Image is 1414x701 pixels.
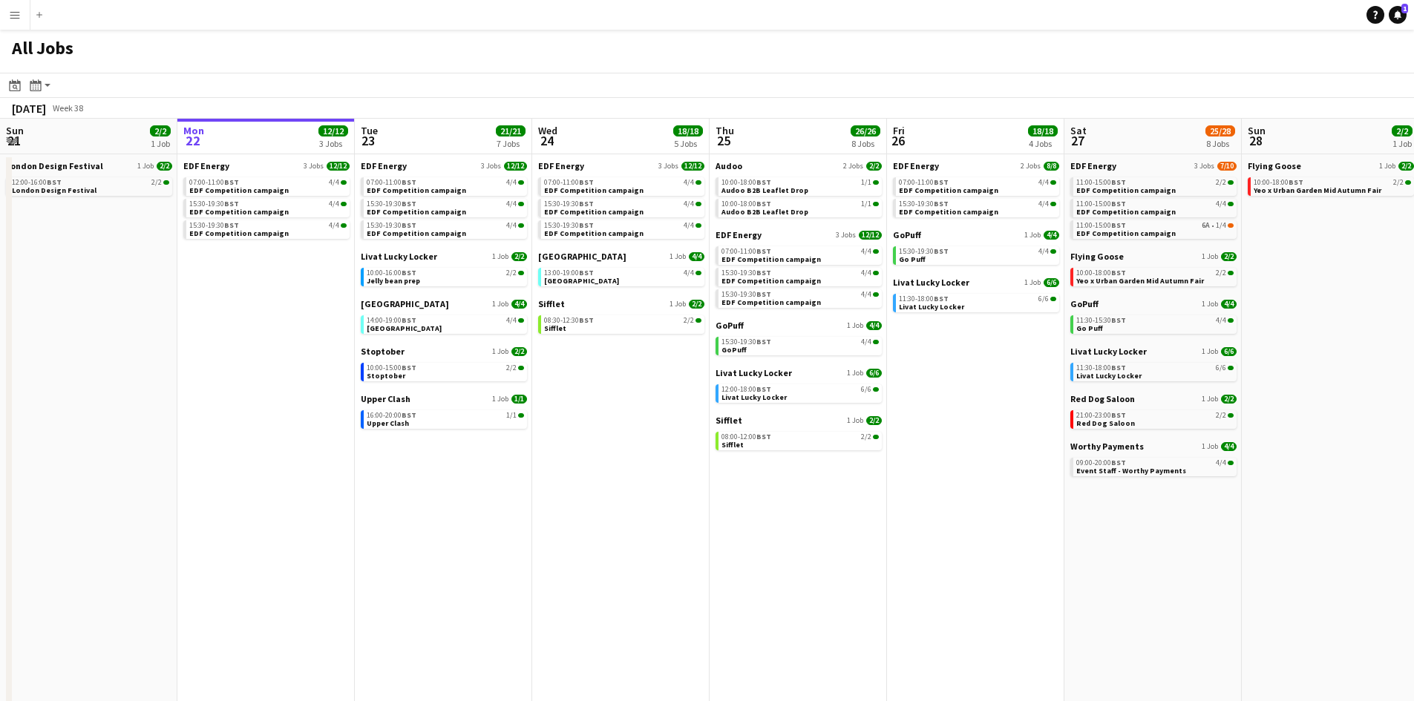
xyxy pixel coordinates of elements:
[506,269,517,277] span: 2/2
[1111,199,1126,208] span: BST
[402,363,416,372] span: BST
[367,207,466,217] span: EDF Competition campaign
[6,160,172,199] div: London Design Festival1 Job2/212:00-16:00BST2/2London Design Festival
[934,246,949,256] span: BST
[361,160,407,171] span: EDF Energy
[716,160,882,171] a: Audoo2 Jobs2/2
[1070,393,1237,441] div: Red Dog Saloon1 Job2/221:00-23:00BST2/2Red Dog Saloon
[716,229,882,240] a: EDF Energy3 Jobs12/12
[367,199,524,216] a: 15:30-19:30BST4/4EDF Competition campaign
[756,246,771,256] span: BST
[847,321,863,330] span: 1 Job
[1216,222,1226,229] span: 1/4
[361,298,527,309] a: [GEOGRAPHIC_DATA]1 Job4/4
[367,185,466,195] span: EDF Competition campaign
[538,298,704,337] div: Sifflet1 Job2/208:30-12:30BST2/2Sifflet
[1216,364,1226,372] span: 6/6
[1038,179,1049,186] span: 4/4
[721,200,771,208] span: 10:00-18:00
[1111,363,1126,372] span: BST
[189,200,239,208] span: 15:30-19:30
[47,177,62,187] span: BST
[1038,200,1049,208] span: 4/4
[544,200,594,208] span: 15:30-19:30
[544,207,644,217] span: EDF Competition campaign
[893,229,1059,240] a: GoPuff1 Job4/4
[492,300,508,309] span: 1 Job
[544,228,644,238] span: EDF Competition campaign
[538,298,704,309] a: Sifflet1 Job2/2
[756,337,771,346] span: BST
[544,199,701,216] a: 15:30-19:30BST4/4EDF Competition campaign
[1070,251,1124,262] span: Flying Goose
[1216,412,1226,419] span: 2/2
[544,185,644,195] span: EDF Competition campaign
[1389,6,1407,24] a: 1
[716,367,882,378] a: Livat Lucky Locker1 Job6/6
[224,220,239,230] span: BST
[1076,323,1103,333] span: Go Puff
[1379,162,1395,171] span: 1 Job
[189,199,347,216] a: 15:30-19:30BST4/4EDF Competition campaign
[1070,298,1237,309] a: GoPuff1 Job4/4
[538,251,704,262] a: [GEOGRAPHIC_DATA]1 Job4/4
[1254,179,1303,186] span: 10:00-18:00
[1044,162,1059,171] span: 8/8
[721,291,771,298] span: 15:30-19:30
[1076,179,1126,186] span: 11:00-15:00
[1070,346,1237,357] a: Livat Lucky Locker1 Job6/6
[481,162,501,171] span: 3 Jobs
[1393,179,1404,186] span: 2/2
[716,415,882,426] a: Sifflet1 Job2/2
[1221,347,1237,356] span: 6/6
[1248,160,1414,171] a: Flying Goose1 Job2/2
[1202,347,1218,356] span: 1 Job
[544,276,619,286] span: Southend Airport
[579,315,594,325] span: BST
[716,229,762,240] span: EDF Energy
[183,160,350,171] a: EDF Energy3 Jobs12/12
[367,317,416,324] span: 14:00-19:00
[861,179,871,186] span: 1/1
[367,315,524,332] a: 14:00-19:00BST4/4[GEOGRAPHIC_DATA]
[189,207,289,217] span: EDF Competition campaign
[716,229,882,320] div: EDF Energy3 Jobs12/1207:00-11:00BST4/4EDF Competition campaign15:30-19:30BST4/4EDF Competition ca...
[866,162,882,171] span: 2/2
[367,228,466,238] span: EDF Competition campaign
[511,252,527,261] span: 2/2
[899,207,998,217] span: EDF Competition campaign
[756,199,771,208] span: BST
[721,289,879,306] a: 15:30-19:30BST4/4EDF Competition campaign
[1111,177,1126,187] span: BST
[861,269,871,277] span: 4/4
[756,384,771,394] span: BST
[934,199,949,208] span: BST
[538,298,565,309] span: Sifflet
[716,367,882,415] div: Livat Lucky Locker1 Job6/612:00-18:00BST6/6Livat Lucky Locker
[361,346,527,393] div: Stoptober1 Job2/210:00-15:00BST2/2Stoptober
[1070,160,1237,171] a: EDF Energy3 Jobs7/10
[716,367,792,378] span: Livat Lucky Locker
[1076,228,1176,238] span: EDF Competition campaign
[1216,317,1226,324] span: 4/4
[899,185,998,195] span: EDF Competition campaign
[1202,300,1218,309] span: 1 Job
[934,177,949,187] span: BST
[1076,185,1176,195] span: EDF Competition campaign
[893,229,921,240] span: GoPuff
[224,177,239,187] span: BST
[721,179,771,186] span: 10:00-18:00
[721,276,821,286] span: EDF Competition campaign
[866,416,882,425] span: 2/2
[506,317,517,324] span: 4/4
[367,418,409,428] span: Upper Clash
[1216,179,1226,186] span: 2/2
[579,268,594,277] span: BST
[756,268,771,277] span: BST
[1076,220,1234,237] a: 11:00-15:00BST6A•1/4EDF Competition campaign
[1401,4,1408,13] span: 1
[151,179,162,186] span: 2/2
[1076,207,1176,217] span: EDF Competition campaign
[538,251,704,298] div: [GEOGRAPHIC_DATA]1 Job4/413:00-19:00BST4/4[GEOGRAPHIC_DATA]
[1221,252,1237,261] span: 2/2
